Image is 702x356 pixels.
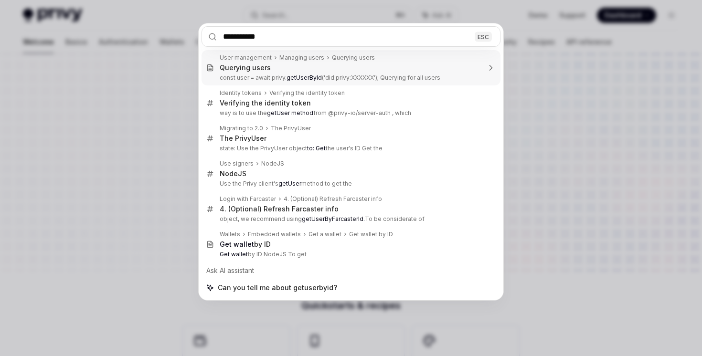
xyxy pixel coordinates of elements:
[332,54,375,62] div: Querying users
[220,251,248,258] b: Get wallet
[308,230,341,238] div: Get a wallet
[220,63,271,72] div: Querying users
[284,195,382,203] div: 4. (Optional) Refresh Farcaster info
[279,54,324,62] div: Managing users
[220,195,276,203] div: Login with Farcaster
[349,230,393,238] div: Get wallet by ID
[220,180,480,188] p: Use the Privy client's method to get the
[307,145,326,152] b: to: Get
[218,283,337,293] span: Can you tell me about getuserbyid?
[220,74,480,82] p: const user = await privy. ('did:privy:XXXXXX'); Querying for all users
[220,205,339,213] div: 4. (Optional) Refresh Farcaster info
[267,109,313,116] b: getUser method
[261,160,284,168] div: NodeJS
[220,134,266,143] div: The PrivyUser
[220,109,480,117] p: way is to use the from @privy-io/server-auth , which
[220,240,254,248] b: Get wallet
[202,262,500,279] div: Ask AI assistant
[302,215,365,222] b: getUserByFarcasterId.
[220,169,246,178] div: NodeJS
[278,180,301,187] b: getUser
[248,230,301,238] div: Embedded wallets
[475,31,492,42] div: ESC
[220,125,263,132] div: Migrating to 2.0
[269,89,345,97] div: Verifying the identity token
[220,89,262,97] div: Identity tokens
[220,145,480,152] p: state: Use the PrivyUser object the user's ID Get the
[220,251,480,258] p: by ID NodeJS To get
[220,240,271,249] div: by ID
[220,54,272,62] div: User management
[220,160,254,168] div: Use signers
[220,99,311,107] div: Verifying the identity token
[220,215,480,223] p: object, we recommend using To be considerate of
[271,125,311,132] div: The PrivyUser
[287,74,322,81] b: getUserById
[220,230,240,238] div: Wallets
